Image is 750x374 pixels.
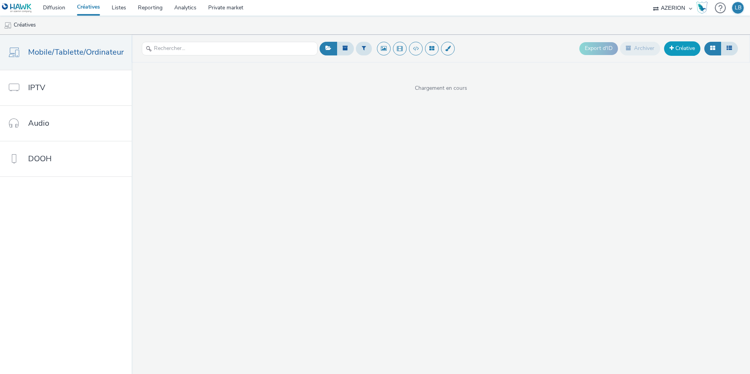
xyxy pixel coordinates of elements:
[620,42,660,55] button: Archiver
[142,42,318,55] input: Rechercher...
[735,2,741,14] div: LB
[721,42,738,55] button: Liste
[28,82,45,93] span: IPTV
[664,41,700,55] a: Créative
[2,3,32,13] img: undefined Logo
[132,84,750,92] span: Chargement en cours
[4,21,12,29] img: mobile
[579,42,618,55] button: Export d'ID
[28,46,124,58] span: Mobile/Tablette/Ordinateur
[704,42,721,55] button: Grille
[28,118,49,129] span: Audio
[696,2,708,14] img: Hawk Academy
[28,153,52,164] span: DOOH
[696,2,711,14] a: Hawk Academy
